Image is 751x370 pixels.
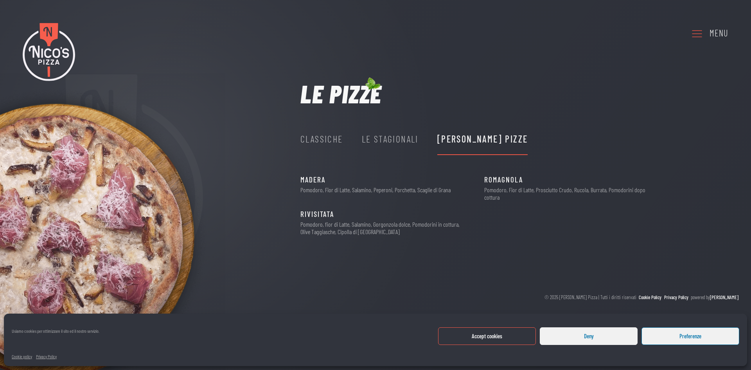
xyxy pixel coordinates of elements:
[437,132,528,146] div: [PERSON_NAME] Pizze
[641,327,739,345] button: Preferenze
[300,174,325,186] span: MADERA
[438,327,536,345] button: Accept cookies
[300,208,334,220] span: RIVISITATA
[544,293,636,301] div: © 2025 [PERSON_NAME] Pizza | Tutti i diritti riservati
[664,293,688,301] a: Privacy Policy
[12,327,99,343] div: Usiamo cookies per ottimizzare il sito ed il nostro servizio.
[484,174,523,186] span: ROMAGNOLA
[691,293,738,301] div: powered by
[12,353,32,360] a: Cookie policy
[710,26,728,40] div: Menu
[484,186,653,201] p: Pomodoro, Fior di Latte, Prosciutto Crudo, Rucola, Burrata, Pomodorini dopo cottura
[691,23,728,44] a: Menu
[23,23,75,81] img: Nico's Pizza Logo Colori
[36,353,57,360] a: Privacy Policy
[300,220,469,235] p: Pomodoro, fior di Latte, Salamino, Gorgonzola dolce, Pomodorini in cottura, Olive Taggiasche, Cip...
[300,132,343,146] div: Classiche
[362,132,419,146] div: Le Stagionali
[300,186,451,193] p: Pomodoro, Fior di Latte, Salamino, Peperoni, Porchetta, Scaglie di Grana
[710,294,738,300] a: [PERSON_NAME]
[639,293,661,301] a: Cookie Policy
[540,327,638,345] button: Deny
[300,81,382,106] h1: Le pizze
